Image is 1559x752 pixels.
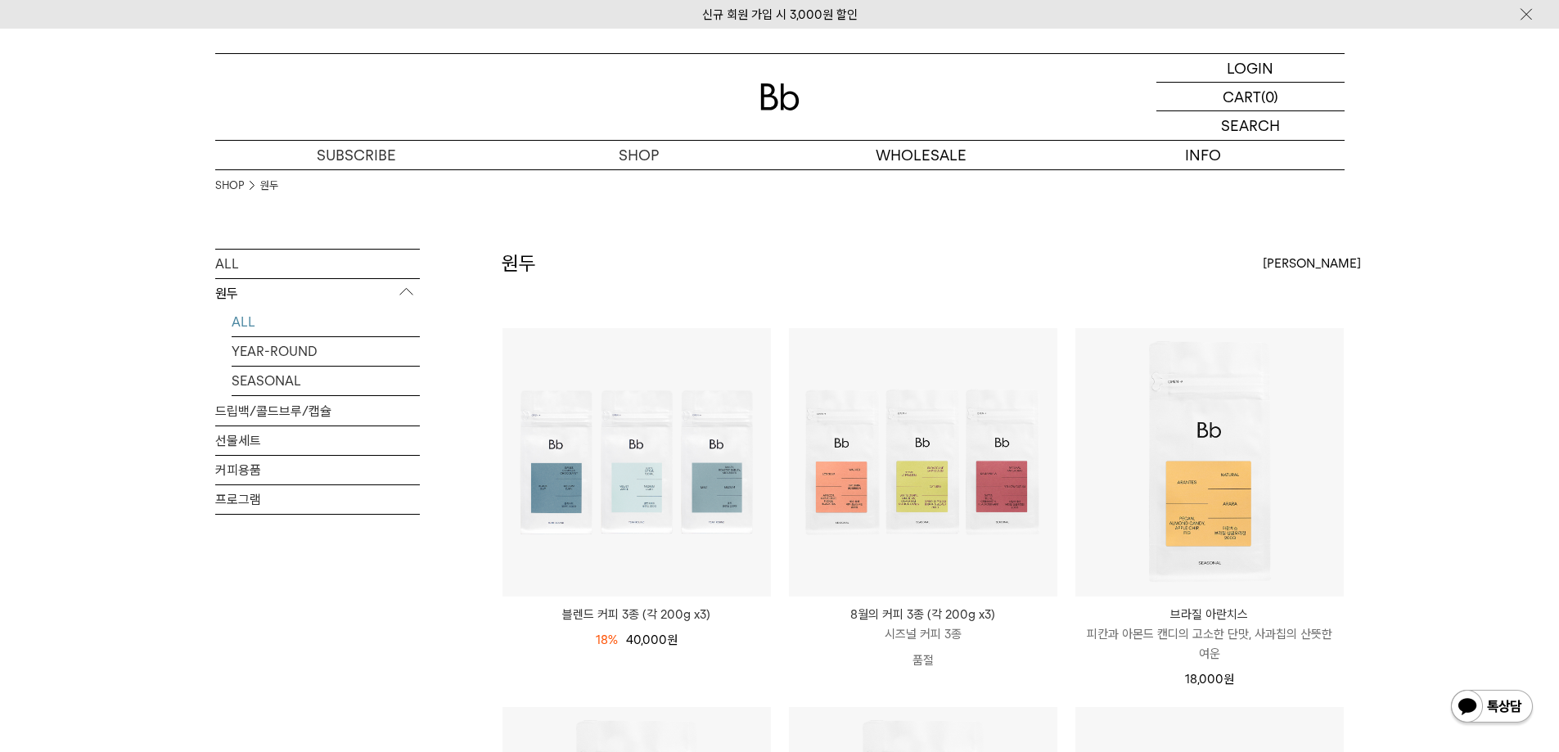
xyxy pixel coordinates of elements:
a: ALL [232,308,420,336]
img: 브라질 아란치스 [1075,328,1344,597]
img: 8월의 커피 3종 (각 200g x3) [789,328,1057,597]
p: SEARCH [1221,111,1280,140]
span: [PERSON_NAME] [1263,254,1361,273]
a: YEAR-ROUND [232,337,420,366]
a: 블렌드 커피 3종 (각 200g x3) [502,605,771,624]
span: 원 [667,633,678,647]
p: 브라질 아란치스 [1075,605,1344,624]
a: 커피용품 [215,456,420,484]
p: 피칸과 아몬드 캔디의 고소한 단맛, 사과칩의 산뜻한 여운 [1075,624,1344,664]
img: 로고 [760,83,800,110]
p: 시즈널 커피 3종 [789,624,1057,644]
a: LOGIN [1156,54,1345,83]
a: SHOP [215,178,244,194]
a: CART (0) [1156,83,1345,111]
p: LOGIN [1227,54,1273,82]
p: CART [1223,83,1261,110]
p: 8월의 커피 3종 (각 200g x3) [789,605,1057,624]
a: SHOP [498,141,780,169]
img: 블렌드 커피 3종 (각 200g x3) [502,328,771,597]
p: (0) [1261,83,1278,110]
img: 카카오톡 채널 1:1 채팅 버튼 [1449,688,1534,727]
a: 선물세트 [215,426,420,455]
a: ALL [215,250,420,278]
a: SUBSCRIBE [215,141,498,169]
a: 8월의 커피 3종 (각 200g x3) 시즈널 커피 3종 [789,605,1057,644]
h2: 원두 [502,250,536,277]
p: 원두 [215,279,420,308]
p: WHOLESALE [780,141,1062,169]
p: 품절 [789,644,1057,677]
a: 드립백/콜드브루/캡슐 [215,397,420,426]
div: 18% [596,630,618,650]
a: 원두 [260,178,278,194]
a: 신규 회원 가입 시 3,000원 할인 [702,7,858,22]
a: 프로그램 [215,485,420,514]
a: SEASONAL [232,367,420,395]
span: 18,000 [1185,672,1234,687]
span: 원 [1223,672,1234,687]
a: 브라질 아란치스 피칸과 아몬드 캔디의 고소한 단맛, 사과칩의 산뜻한 여운 [1075,605,1344,664]
p: INFO [1062,141,1345,169]
span: 40,000 [626,633,678,647]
